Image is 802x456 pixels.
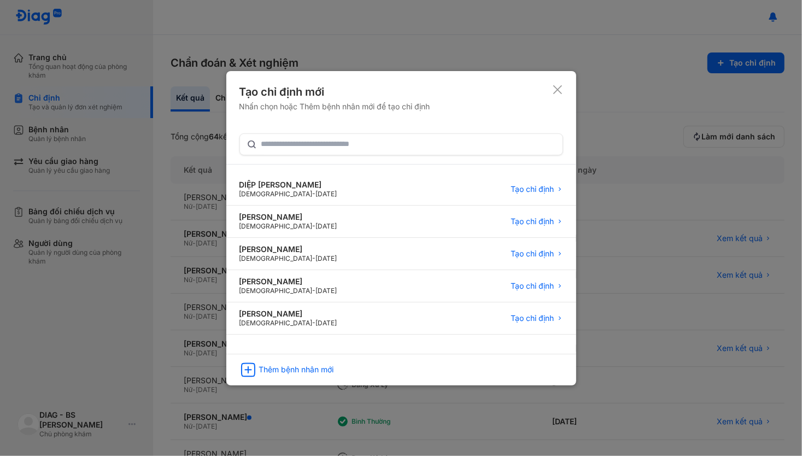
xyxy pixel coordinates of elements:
span: Tạo chỉ định [511,217,554,226]
div: [PERSON_NAME] [239,212,337,222]
span: - [313,319,316,327]
span: - [313,287,316,295]
span: [DEMOGRAPHIC_DATA] [239,287,313,295]
span: [DATE] [316,254,337,262]
div: [PERSON_NAME] [239,309,337,319]
span: [DATE] [316,287,337,295]
span: - [313,190,316,198]
span: Tạo chỉ định [511,281,554,291]
span: [DATE] [316,319,337,327]
div: DIỆP [PERSON_NAME] [239,180,337,190]
span: - [313,222,316,230]
span: [DEMOGRAPHIC_DATA] [239,254,313,262]
span: [DATE] [316,190,337,198]
span: Tạo chỉ định [511,184,554,194]
span: [DATE] [316,222,337,230]
span: - [313,254,316,262]
div: Tạo chỉ định mới [239,84,430,100]
span: [DEMOGRAPHIC_DATA] [239,190,313,198]
div: Thêm bệnh nhân mới [259,365,334,375]
div: [PERSON_NAME] [239,244,337,254]
span: Tạo chỉ định [511,249,554,259]
span: [DEMOGRAPHIC_DATA] [239,222,313,230]
div: [PERSON_NAME] [239,277,337,287]
span: [DEMOGRAPHIC_DATA] [239,319,313,327]
div: Nhấn chọn hoặc Thêm bệnh nhân mới để tạo chỉ định [239,102,430,112]
span: Tạo chỉ định [511,313,554,323]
